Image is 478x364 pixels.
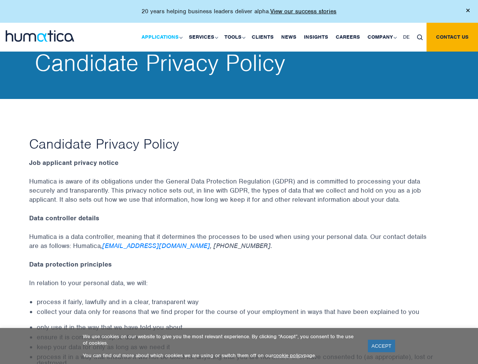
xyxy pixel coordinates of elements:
[29,278,449,297] p: In relation to your personal data, we will:
[29,214,99,222] strong: Data controller details
[102,242,210,250] a: [EMAIL_ADDRESS][DOMAIN_NAME]
[6,30,74,42] img: logo
[364,23,399,52] a: Company
[270,8,336,15] a: View our success stories
[37,309,449,315] li: collect your data only for reasons that we find proper for the course of your employment in ways ...
[29,135,449,152] h1: Candidate Privacy Policy
[29,232,449,260] p: Humatica is a data controller, meaning that it determines the processes to be used when using you...
[142,8,336,15] p: 20 years helping business leaders deliver alpha.
[332,23,364,52] a: Careers
[29,158,118,167] strong: Job applicant privacy notice
[399,23,413,52] a: DE
[248,23,277,52] a: Clients
[427,23,478,52] a: Contact us
[101,242,102,250] em: ,
[83,333,358,346] p: We use cookies on our website to give you the most relevant experience. By clicking “Accept”, you...
[210,242,272,250] em: , [PHONE_NUMBER].
[37,299,449,305] li: process it fairly, lawfully and in a clear, transparent way
[403,34,409,40] span: DE
[29,177,449,213] p: Humatica is aware of its obligations under the General Data Protection Regulation (GDPR) and is c...
[138,23,185,52] a: Applications
[221,23,248,52] a: Tools
[37,324,449,330] li: only use it in the way that we have told you about
[185,23,221,52] a: Services
[273,352,304,359] a: cookie policy
[35,52,455,74] h2: Candidate Privacy Policy
[29,260,112,268] strong: Data protection principles
[368,340,395,352] a: ACCEPT
[417,35,423,40] img: search_icon
[83,352,358,359] p: You can find out more about which cookies we are using or switch them off on our page.
[277,23,300,52] a: News
[300,23,332,52] a: Insights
